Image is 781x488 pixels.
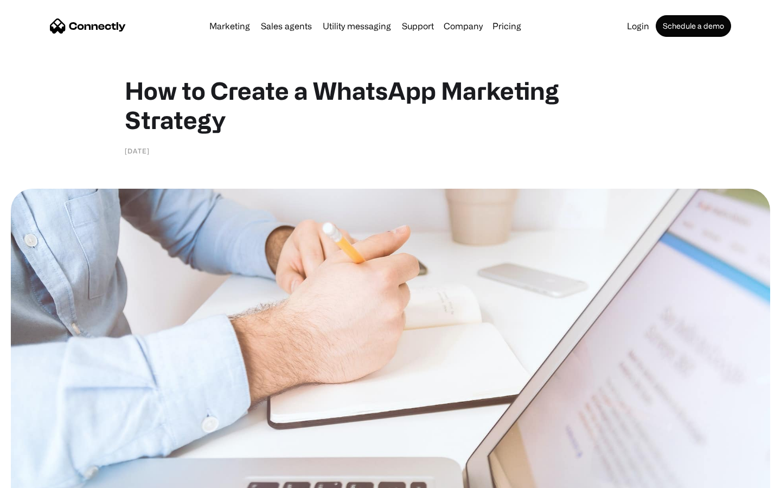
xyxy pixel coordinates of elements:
a: Support [398,22,438,30]
ul: Language list [22,469,65,484]
div: Company [440,18,486,34]
div: [DATE] [125,145,150,156]
a: Marketing [205,22,254,30]
a: Pricing [488,22,526,30]
a: Login [623,22,654,30]
a: Sales agents [257,22,316,30]
aside: Language selected: English [11,469,65,484]
a: home [50,18,126,34]
h1: How to Create a WhatsApp Marketing Strategy [125,76,656,134]
a: Schedule a demo [656,15,731,37]
div: Company [444,18,483,34]
a: Utility messaging [318,22,395,30]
